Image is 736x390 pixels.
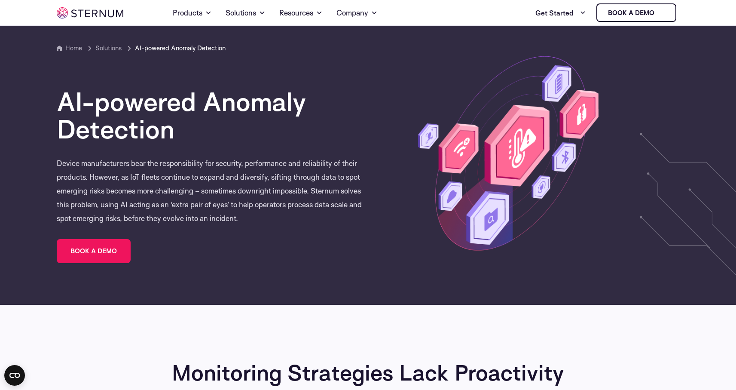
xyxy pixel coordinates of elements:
[135,43,226,53] span: AI-powered Anomaly Detection
[336,1,378,25] a: Company
[535,4,586,21] a: Get Started
[4,365,25,386] button: Open CMP widget
[173,1,212,25] a: Products
[57,360,680,385] h2: Monitoring Strategies Lack Proactivity
[65,44,82,52] a: Home
[57,88,368,143] h1: AI-powered Anomaly Detection
[279,1,323,25] a: Resources
[226,1,266,25] a: Solutions
[596,3,676,22] a: Book a demo
[57,239,131,263] a: BOOK A DEMO
[658,9,665,16] img: sternum iot
[418,53,599,252] img: AI-powered Anomaly Detection
[57,157,368,225] p: Device manufacturers bear the responsibility for security, performance and reliability of their p...
[57,7,123,18] img: sternum iot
